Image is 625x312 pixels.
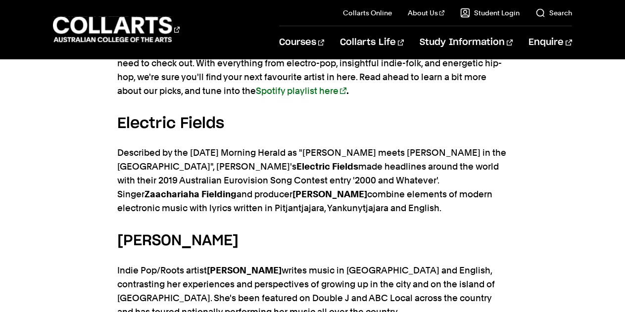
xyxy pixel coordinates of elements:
a: Search [535,8,572,18]
a: Collarts Online [343,8,392,18]
strong: Electric Fields [296,161,358,172]
strong: [PERSON_NAME] [207,265,282,275]
div: Go to homepage [53,15,180,44]
p: Described by the [DATE] Morning Herald as "[PERSON_NAME] meets [PERSON_NAME] in the [GEOGRAPHIC_D... [117,146,508,215]
a: Study Information [420,26,513,59]
a: About Us [408,8,444,18]
a: Student Login [460,8,520,18]
strong: . [256,86,349,96]
a: Enquire [529,26,572,59]
a: Spotify playlist here [256,86,346,96]
a: Courses [279,26,324,59]
h5: Electric Fields [117,113,508,135]
h5: [PERSON_NAME] [117,230,508,252]
strong: Zaachariaha Fielding [144,189,237,199]
p: Australia has an incredibly rich history of amazing musicians, songwriters, and artists, so to ce... [117,29,508,98]
a: Collarts Life [340,26,404,59]
strong: [PERSON_NAME] [292,189,367,199]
